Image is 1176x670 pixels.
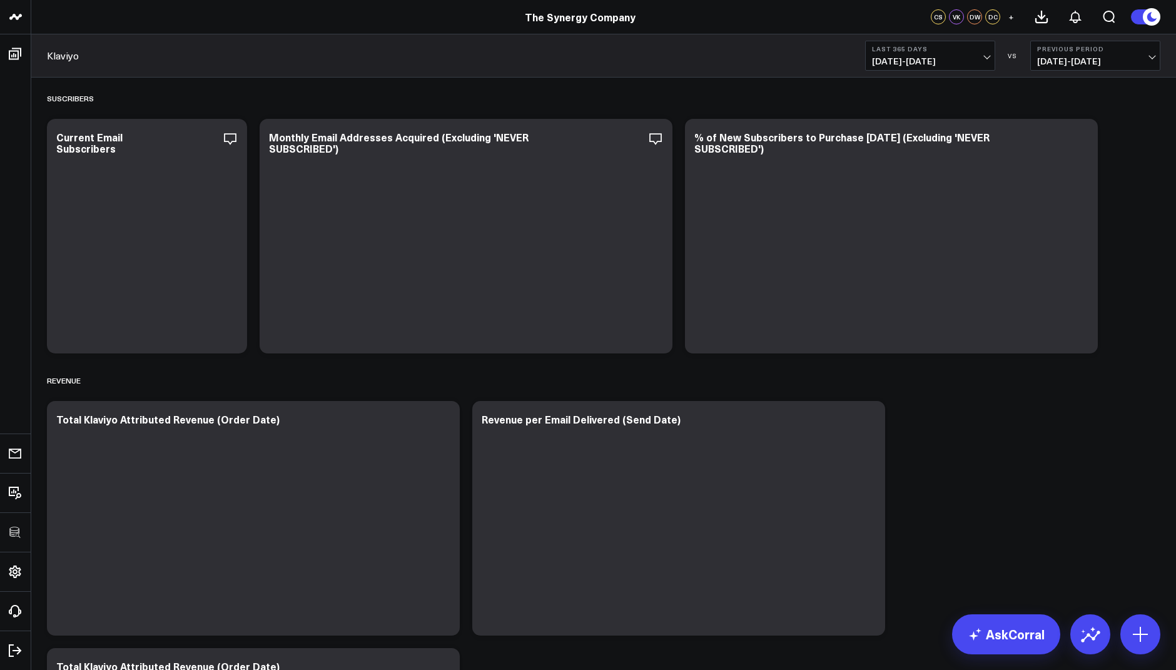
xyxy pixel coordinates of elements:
[1037,56,1153,66] span: [DATE] - [DATE]
[1003,9,1018,24] button: +
[865,41,995,71] button: Last 365 Days[DATE]-[DATE]
[1037,45,1153,53] b: Previous Period
[269,130,529,155] div: Monthly Email Addresses Acquired (Excluding 'NEVER SUBSCRIBED')
[47,84,94,113] div: Suscribers
[952,614,1060,654] a: AskCorral
[872,45,988,53] b: Last 365 Days
[525,10,636,24] a: The Synergy Company
[482,412,681,426] div: Revenue per Email Delivered (Send Date)
[56,130,123,155] div: Current Email Subscribers
[872,56,988,66] span: [DATE] - [DATE]
[931,9,946,24] div: CS
[1008,13,1014,21] span: +
[1030,41,1160,71] button: Previous Period[DATE]-[DATE]
[985,9,1000,24] div: DC
[56,412,280,426] div: Total Klaviyo Attributed Revenue (Order Date)
[949,9,964,24] div: VK
[1001,52,1024,59] div: VS
[694,130,990,155] div: % of New Subscribers to Purchase [DATE] (Excluding 'NEVER SUBSCRIBED')
[47,366,81,395] div: REVENUE
[967,9,982,24] div: DW
[47,49,79,63] a: Klaviyo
